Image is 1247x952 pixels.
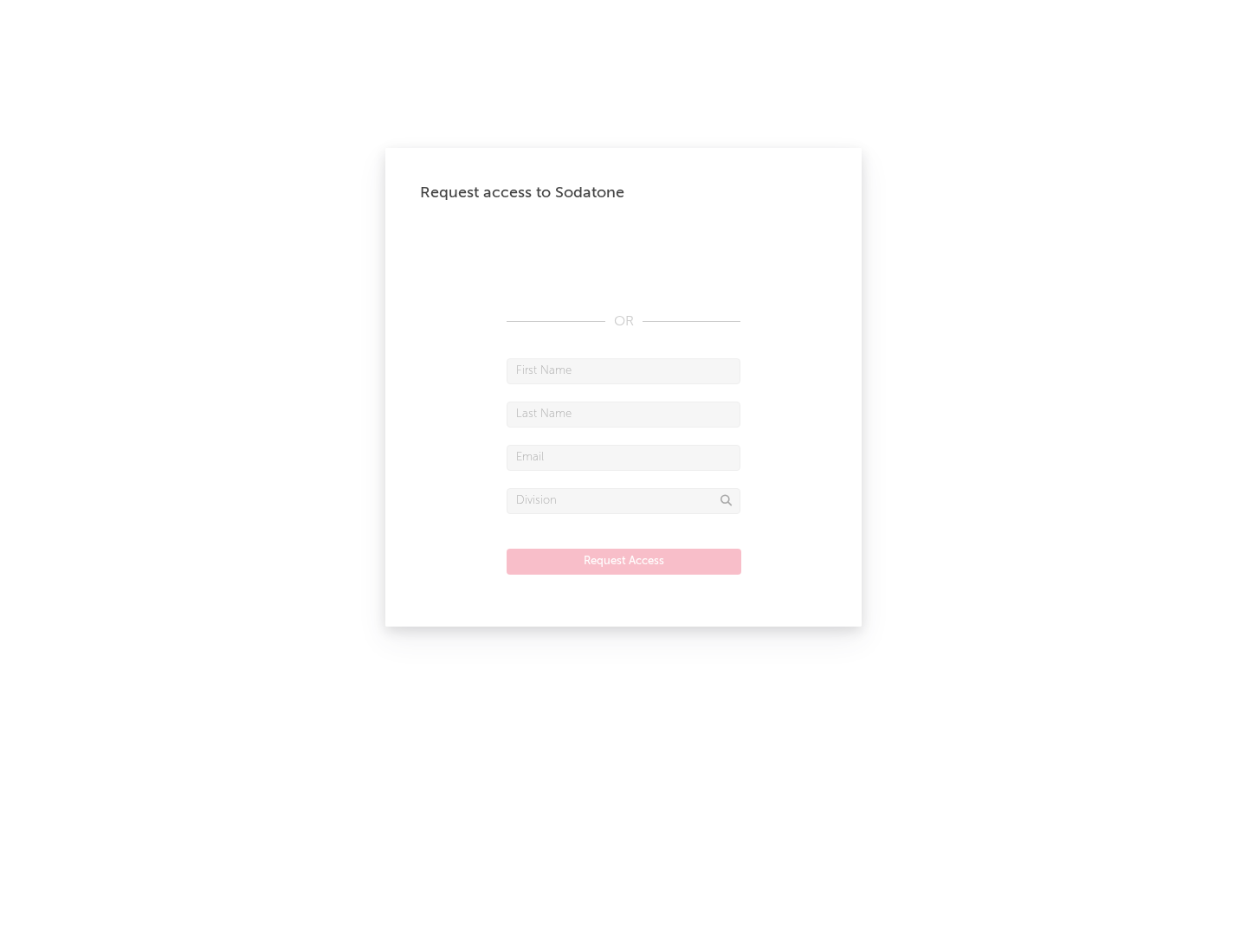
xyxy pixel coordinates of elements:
input: Last Name [507,402,740,428]
input: First Name [507,358,740,384]
input: Division [507,488,740,514]
div: OR [507,312,740,332]
button: Request Access [507,549,741,575]
input: Email [507,445,740,471]
div: Request access to Sodatone [420,183,827,203]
